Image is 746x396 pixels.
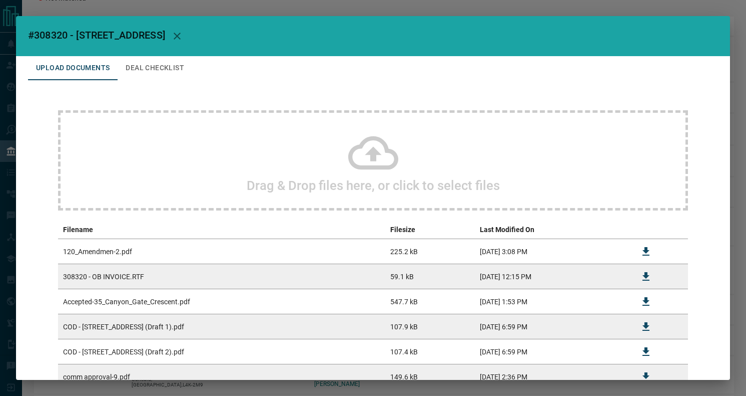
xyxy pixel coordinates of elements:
td: [DATE] 6:59 PM [475,339,629,364]
span: #308320 - [STREET_ADDRESS] [28,29,165,41]
div: Drag & Drop files here, or click to select files [58,110,688,211]
h2: Drag & Drop files here, or click to select files [247,178,500,193]
td: 149.6 kB [385,364,475,389]
th: Filesize [385,221,475,239]
td: 308320 - OB INVOICE.RTF [58,264,385,289]
td: [DATE] 3:08 PM [475,239,629,264]
td: COD - [STREET_ADDRESS] (Draft 2).pdf [58,339,385,364]
td: 120_Amendmen-2.pdf [58,239,385,264]
td: Accepted-35_Canyon_Gate_Crescent.pdf [58,289,385,314]
td: [DATE] 1:53 PM [475,289,629,314]
td: 107.9 kB [385,314,475,339]
td: [DATE] 2:36 PM [475,364,629,389]
button: Download [634,240,658,264]
button: Download [634,290,658,314]
td: COD - [STREET_ADDRESS] (Draft 1).pdf [58,314,385,339]
td: [DATE] 12:15 PM [475,264,629,289]
td: 225.2 kB [385,239,475,264]
th: delete file action column [663,221,688,239]
button: Upload Documents [28,56,118,80]
th: Last Modified On [475,221,629,239]
td: 59.1 kB [385,264,475,289]
td: comm approval-9.pdf [58,364,385,389]
td: [DATE] 6:59 PM [475,314,629,339]
td: 107.4 kB [385,339,475,364]
td: 547.7 kB [385,289,475,314]
button: Download [634,365,658,389]
button: Download [634,340,658,364]
button: Download [634,265,658,289]
button: Download [634,315,658,339]
button: Deal Checklist [118,56,192,80]
th: Filename [58,221,385,239]
th: download action column [629,221,663,239]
